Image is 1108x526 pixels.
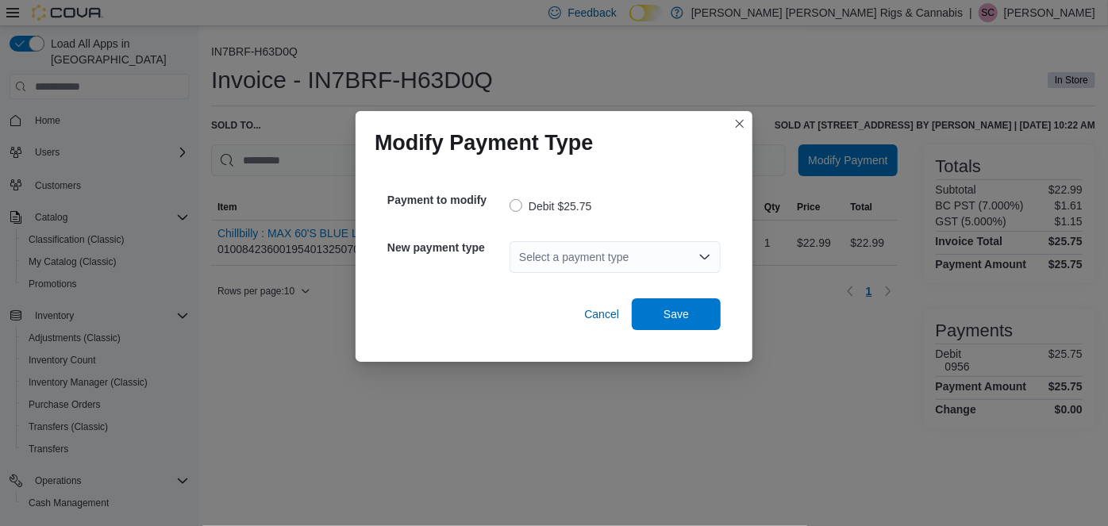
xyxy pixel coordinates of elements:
[632,298,721,330] button: Save
[387,232,506,263] h5: New payment type
[698,251,711,263] button: Open list of options
[519,248,521,267] input: Accessible screen reader label
[578,298,625,330] button: Cancel
[730,114,749,133] button: Closes this modal window
[510,197,591,216] label: Debit $25.75
[375,130,594,155] h1: Modify Payment Type
[584,306,619,322] span: Cancel
[664,306,689,322] span: Save
[387,184,506,216] h5: Payment to modify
